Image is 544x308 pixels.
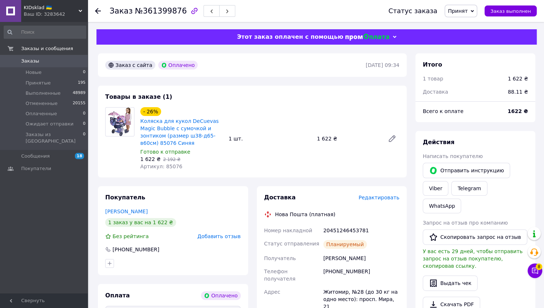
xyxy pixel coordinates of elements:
div: Ваш ID: 3283642 [24,11,88,18]
img: Коляска для кукол DeCuevas Magic Bubble с сумочкой и зонтиком (размер ш38-д65-в60см) 85076 Синяя [108,108,132,136]
button: Скопировать запрос на отзыв [423,229,527,245]
a: Telegram [451,181,487,196]
a: WhatsApp [423,199,461,213]
div: Заказ с сайта [105,61,155,70]
button: Заказ выполнен [484,5,537,16]
a: Viber [423,181,448,196]
span: Без рейтинга [113,233,149,239]
span: Заказы и сообщения [21,45,73,52]
b: 1622 ₴ [507,108,528,114]
div: 1 622 ₴ [314,134,382,144]
span: 0 [83,110,85,117]
div: Оплачено [158,61,198,70]
div: 1 622 ₴ [508,75,528,82]
div: Статус заказа [388,7,437,15]
a: Редактировать [385,131,399,146]
span: 1 товар [423,76,443,82]
div: [PERSON_NAME] [322,252,401,265]
span: Запрос на отзыв про компанию [423,220,508,226]
span: Принят [448,8,468,14]
div: 88.11 ₴ [503,84,532,100]
span: 0 [83,121,85,127]
time: [DATE] 09:34 [366,62,399,68]
span: У вас есть 29 дней, чтобы отправить запрос на отзыв покупателю, скопировав ссылку. [423,248,522,269]
span: 1 622 ₴ [140,156,160,162]
span: Товары в заказе (1) [105,93,172,100]
div: - 26% [140,107,161,116]
img: evopay logo [345,34,389,41]
span: Покупатель [105,194,145,201]
span: Доставка [264,194,296,201]
a: [PERSON_NAME] [105,209,148,214]
span: Статус отправления [264,241,319,247]
span: Принятые [26,80,51,86]
div: [PHONE_NUMBER] [112,246,160,253]
span: Доставка [423,89,448,95]
div: [PHONE_NUMBER] [322,265,401,285]
button: Чат с покупателем8 [528,263,542,278]
span: Всего к оплате [423,108,463,114]
span: Покупатели [21,165,51,172]
span: 18 [75,153,84,159]
span: Сообщения [21,153,50,159]
span: Оплата [105,292,130,299]
span: Оплаченные [26,110,57,117]
span: Новые [26,69,42,76]
span: №361399876 [135,7,187,15]
span: Адрес [264,289,280,295]
span: 0 [83,69,85,76]
span: Добавить отзыв [197,233,240,239]
div: Вернуться назад [95,7,101,15]
span: Действия [423,139,454,146]
button: Отправить инструкцию [423,163,510,178]
span: Написать покупателю [423,153,483,159]
span: 195 [78,80,85,86]
span: Итого [423,61,442,68]
span: 20155 [73,100,85,107]
span: Артикул: 85076 [140,164,182,169]
span: Ожидает отправки [26,121,73,127]
button: Выдать чек [423,275,478,291]
a: Коляска для кукол DeCuevas Magic Bubble с сумочкой и зонтиком (размер ш38-д65-в60см) 85076 Синяя [140,118,219,146]
div: Нова Пошта (платная) [273,211,337,218]
span: 48989 [73,90,85,97]
div: Оплачено [201,291,240,300]
span: Заказ [110,7,133,15]
span: Этот заказ оплачен с помощью [237,33,343,40]
span: Получатель [264,255,296,261]
span: KIDsklad 🇺🇦 [24,4,79,11]
span: 0 [83,131,85,144]
span: Заказы [21,58,39,64]
div: 1 заказ у вас на 1 622 ₴ [105,218,176,227]
div: Планируемый [323,240,367,249]
span: Редактировать [358,195,399,200]
span: Заказы из [GEOGRAPHIC_DATA] [26,131,83,144]
span: 2 192 ₴ [163,157,180,162]
span: Заказ выполнен [490,8,531,14]
input: Поиск [4,26,86,39]
span: Телефон получателя [264,268,296,282]
span: Выполненные [26,90,61,97]
span: Номер накладной [264,228,312,233]
div: 20451246453781 [322,224,401,237]
span: Готово к отправке [140,149,190,155]
span: 8 [536,261,542,268]
span: Отмененные [26,100,57,107]
div: 1 шт. [226,134,314,144]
